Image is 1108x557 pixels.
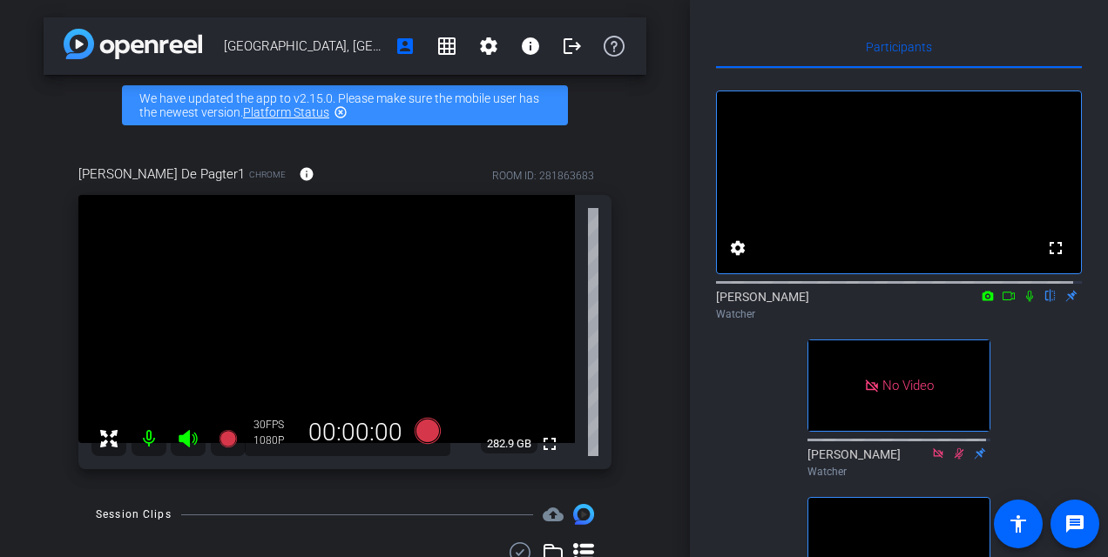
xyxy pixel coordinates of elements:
[64,29,202,59] img: app-logo
[122,85,568,125] div: We have updated the app to v2.15.0. Please make sure the mobile user has the newest version.
[807,464,990,480] div: Watcher
[543,504,564,525] mat-icon: cloud_upload
[562,36,583,57] mat-icon: logout
[249,168,286,181] span: Chrome
[716,288,1082,322] div: [PERSON_NAME]
[253,433,297,447] div: 1080P
[1008,513,1029,534] mat-icon: accessibility
[520,36,541,57] mat-icon: info
[78,164,245,184] span: [PERSON_NAME] De Pagter1
[1064,513,1085,534] mat-icon: message
[716,306,1082,322] div: Watcher
[543,504,564,525] span: Destinations for your clips
[266,419,284,431] span: FPS
[395,36,415,57] mat-icon: account_box
[478,36,499,57] mat-icon: settings
[253,418,297,432] div: 30
[224,29,384,64] span: [GEOGRAPHIC_DATA], [GEOGRAPHIC_DATA], [GEOGRAPHIC_DATA], [GEOGRAPHIC_DATA], [GEOGRAPHIC_DATA]
[727,238,748,258] mat-icon: settings
[807,446,990,480] div: [PERSON_NAME]
[243,105,329,119] a: Platform Status
[573,504,594,525] img: Session clips
[436,36,457,57] mat-icon: grid_on
[539,433,560,454] mat-icon: fullscreen
[492,168,594,184] div: ROOM ID: 281863683
[882,378,934,393] span: No Video
[1040,287,1061,303] mat-icon: flip
[299,166,314,182] mat-icon: info
[96,506,172,523] div: Session Clips
[481,433,537,454] span: 282.9 GB
[866,41,932,53] span: Participants
[334,105,348,119] mat-icon: highlight_off
[297,418,414,447] div: 00:00:00
[1045,238,1066,258] mat-icon: fullscreen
